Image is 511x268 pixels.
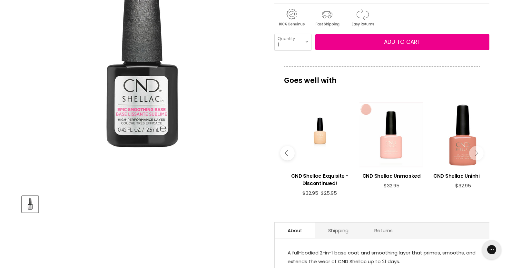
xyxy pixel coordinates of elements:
h3: CND Shellac Unmasked [359,172,424,180]
div: Product thumbnails [21,194,264,213]
span: $32.95 [302,190,318,196]
p: Goes well with [284,66,480,88]
a: View product:CND Shellac Uninhibited [430,167,496,183]
span: Add to cart [384,38,420,46]
span: $32.95 [384,182,399,189]
iframe: Gorgias live chat messenger [479,238,505,262]
span: $32.95 [455,182,471,189]
p: A full-bodied 2-in-1 base coat and smoothing layer that primes, smooths, and extends the wear of ... [288,248,477,267]
img: CND Shellac Epic Smoothing Base [23,197,38,212]
a: About [275,223,315,238]
a: View product:CND Shellac Exquisite - Discontinued! [287,167,352,190]
img: returns.gif [345,8,379,27]
a: Shipping [315,223,361,238]
button: Add to cart [315,34,489,50]
h3: CND Shellac Exquisite - Discontinued! [287,172,352,187]
a: View product:CND Shellac Unmasked [359,167,424,183]
h3: CND Shellac Uninhibited [430,172,496,180]
img: shipping.gif [310,8,344,27]
span: $25.95 [321,190,337,196]
select: Quantity [274,34,311,50]
a: Returns [361,223,406,238]
img: genuine.gif [274,8,309,27]
button: CND Shellac Epic Smoothing Base [22,196,38,213]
